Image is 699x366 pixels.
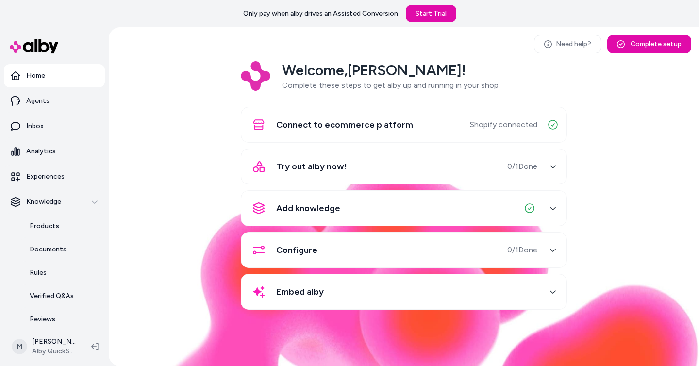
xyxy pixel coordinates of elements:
[4,165,105,188] a: Experiences
[30,315,55,324] p: Reviews
[607,35,691,53] button: Complete setup
[243,9,398,18] p: Only pay when alby drives an Assisted Conversion
[470,119,537,131] span: Shopify connected
[276,243,317,257] span: Configure
[4,64,105,87] a: Home
[247,155,561,178] button: Try out alby now!0/1Done
[20,308,105,331] a: Reviews
[20,238,105,261] a: Documents
[26,147,56,156] p: Analytics
[20,215,105,238] a: Products
[276,201,340,215] span: Add knowledge
[32,337,76,347] p: [PERSON_NAME]
[282,81,500,90] span: Complete these steps to get alby up and running in your shop.
[4,89,105,113] a: Agents
[241,61,270,91] img: Logo
[30,268,47,278] p: Rules
[26,197,61,207] p: Knowledge
[507,161,537,172] span: 0 / 1 Done
[30,221,59,231] p: Products
[26,96,50,106] p: Agents
[247,197,561,220] button: Add knowledge
[30,245,67,254] p: Documents
[534,35,601,53] a: Need help?
[507,244,537,256] span: 0 / 1 Done
[26,172,65,182] p: Experiences
[109,161,699,366] img: alby Bubble
[32,347,76,356] span: Alby QuickStart Store
[4,190,105,214] button: Knowledge
[247,238,561,262] button: Configure0/1Done
[282,61,500,80] h2: Welcome, [PERSON_NAME] !
[10,39,58,53] img: alby Logo
[276,160,347,173] span: Try out alby now!
[276,285,324,299] span: Embed alby
[12,339,27,354] span: M
[247,280,561,303] button: Embed alby
[247,113,561,136] button: Connect to ecommerce platformShopify connected
[6,331,83,362] button: M[PERSON_NAME]Alby QuickStart Store
[406,5,456,22] a: Start Trial
[4,115,105,138] a: Inbox
[4,140,105,163] a: Analytics
[26,121,44,131] p: Inbox
[276,118,413,132] span: Connect to ecommerce platform
[20,284,105,308] a: Verified Q&As
[30,291,74,301] p: Verified Q&As
[20,261,105,284] a: Rules
[26,71,45,81] p: Home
